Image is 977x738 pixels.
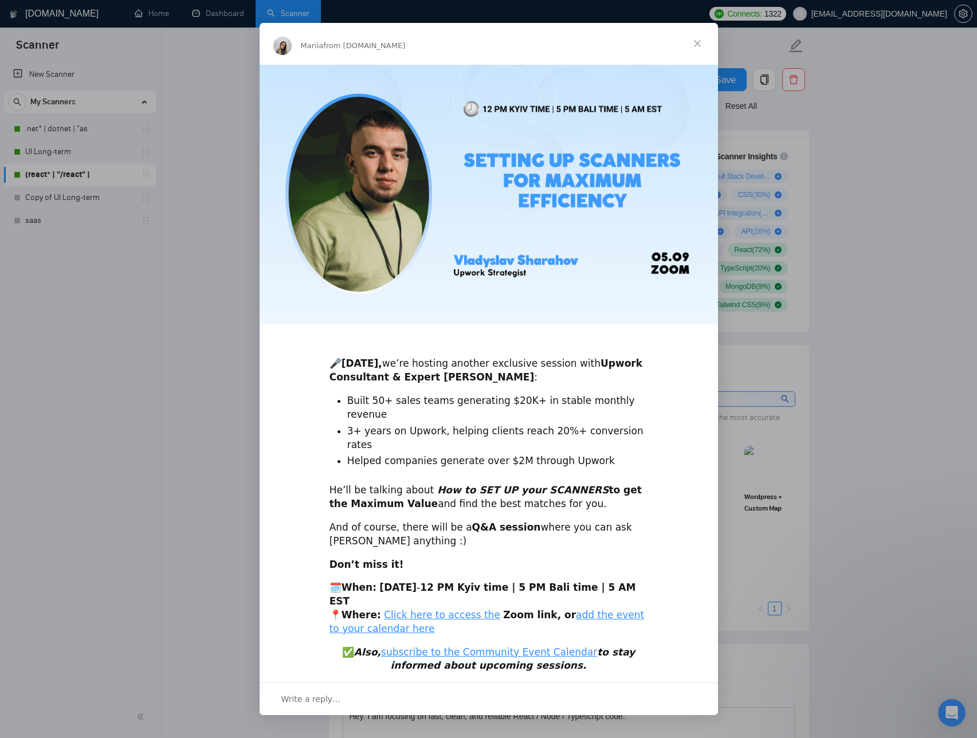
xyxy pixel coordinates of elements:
li: Helped companies generate over $2M through Upwork [347,454,648,468]
div: 🗓️ - 📍 [329,581,648,635]
img: Profile image for Mariia [273,37,292,55]
div: Open conversation and reply [260,682,718,715]
a: Click here to access the [384,609,500,621]
b: 12 PM Kyiv time | 5 PM Bali time | 5 AM EST [329,582,636,607]
b: [DATE], [342,358,382,369]
span: Close [677,23,718,64]
li: Built 50+ sales teams generating $20K+ in stable monthly revenue [347,394,648,422]
b: [DATE] [379,582,417,593]
i: How to SET UP your SCANNERS [437,484,609,496]
b: Where: [342,609,381,621]
b: Zoom link, or [503,609,576,621]
div: He’ll be talking about and find the best matches for you. [329,484,648,511]
div: ✅ [329,646,648,673]
a: add the event to your calendar here [329,609,645,634]
li: 3+ years on Upwork, helping clients reach 20%+ conversion rates [347,425,648,452]
a: subscribe to the Community Event Calendar [381,646,597,658]
div: And of course, there will be a where you can ask [PERSON_NAME] anything :) [329,521,648,548]
span: Write a reply… [281,692,341,706]
b: Q&A session [472,521,541,533]
div: 🎤 we’re hosting another exclusive session with : [329,343,648,384]
b: Upwork Consultant & Expert [PERSON_NAME] [329,358,642,383]
b: When: [342,582,376,593]
b: Don’t miss it! [329,559,404,570]
span: Mariia [301,41,324,50]
span: from [DOMAIN_NAME] [323,41,405,50]
i: Also, to stay informed about upcoming sessions. [354,646,635,672]
b: to get the Maximum Value [329,484,642,509]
